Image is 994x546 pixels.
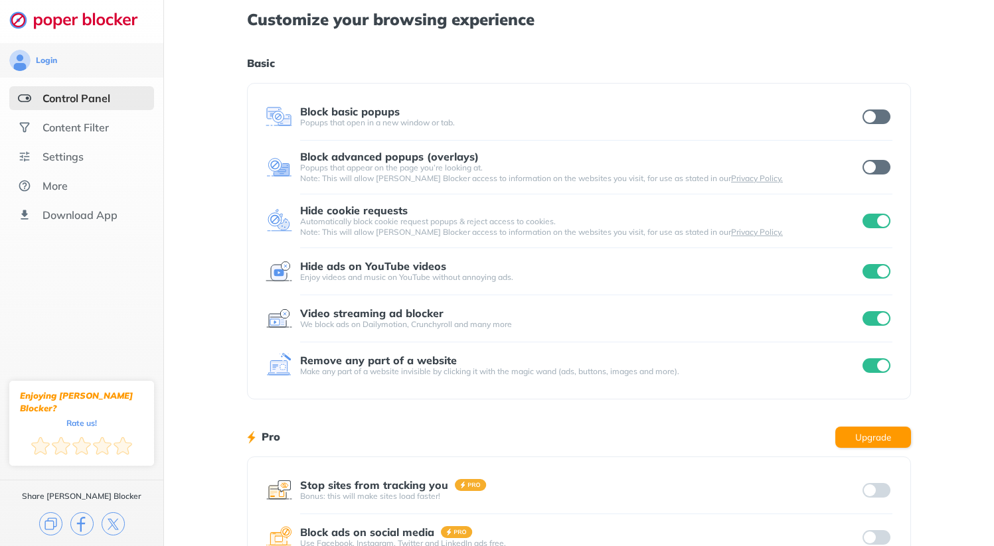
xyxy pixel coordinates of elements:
[835,427,911,448] button: Upgrade
[18,92,31,105] img: features-selected.svg
[266,352,292,379] img: feature icon
[441,526,473,538] img: pro-badge.svg
[247,11,911,28] h1: Customize your browsing experience
[22,491,141,502] div: Share [PERSON_NAME] Blocker
[300,105,400,117] div: Block basic popups
[300,526,434,538] div: Block ads on social media
[70,512,94,535] img: facebook.svg
[42,150,84,163] div: Settings
[300,272,860,283] div: Enjoy videos and music on YouTube without annoying ads.
[266,258,292,285] img: feature icon
[300,491,860,502] div: Bonus: this will make sites load faster!
[300,163,860,184] div: Popups that appear on the page you’re looking at. Note: This will allow [PERSON_NAME] Blocker acc...
[300,366,860,377] div: Make any part of a website invisible by clicking it with the magic wand (ads, buttons, images and...
[9,50,31,71] img: avatar.svg
[102,512,125,535] img: x.svg
[300,354,457,366] div: Remove any part of a website
[300,319,860,330] div: We block ads on Dailymotion, Crunchyroll and many more
[266,154,292,180] img: feature icon
[266,103,292,130] img: feature icon
[36,55,57,66] div: Login
[9,11,152,29] img: logo-webpage.svg
[66,420,97,426] div: Rate us!
[42,179,68,192] div: More
[39,512,62,535] img: copy.svg
[18,121,31,134] img: social.svg
[247,54,911,72] h1: Basic
[731,227,783,237] a: Privacy Policy.
[266,305,292,332] img: feature icon
[42,208,118,222] div: Download App
[262,428,280,445] h1: Pro
[300,260,446,272] div: Hide ads on YouTube videos
[20,389,143,415] div: Enjoying [PERSON_NAME] Blocker?
[300,216,860,238] div: Automatically block cookie request popups & reject access to cookies. Note: This will allow [PERS...
[18,208,31,222] img: download-app.svg
[300,479,448,491] div: Stop sites from tracking you
[18,150,31,163] img: settings.svg
[455,479,487,491] img: pro-badge.svg
[42,121,109,134] div: Content Filter
[300,307,444,319] div: Video streaming ad blocker
[42,92,110,105] div: Control Panel
[731,173,783,183] a: Privacy Policy.
[300,117,860,128] div: Popups that open in a new window or tab.
[300,151,479,163] div: Block advanced popups (overlays)
[266,208,292,234] img: feature icon
[247,429,256,445] img: lighting bolt
[18,179,31,192] img: about.svg
[266,477,292,504] img: feature icon
[300,204,408,216] div: Hide cookie requests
